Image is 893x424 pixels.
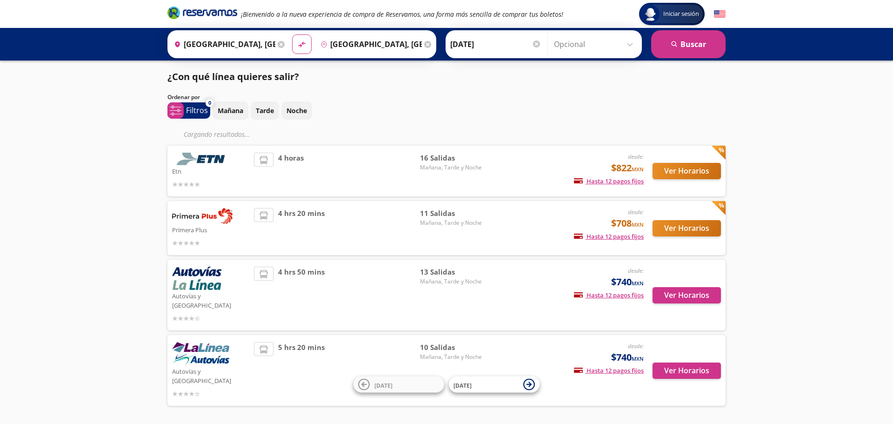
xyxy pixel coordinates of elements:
[184,130,250,139] em: Cargando resultados ...
[172,208,233,224] img: Primera Plus
[281,101,312,120] button: Noche
[554,33,637,56] input: Opcional
[172,365,249,385] p: Autovías y [GEOGRAPHIC_DATA]
[611,275,644,289] span: $740
[218,106,243,115] p: Mañana
[420,342,485,353] span: 10 Salidas
[278,153,304,189] span: 4 horas
[449,377,540,393] button: [DATE]
[256,106,274,115] p: Tarde
[251,101,279,120] button: Tarde
[632,355,644,362] small: MXN
[420,219,485,227] span: Mañana, Tarde y Noche
[208,99,211,107] span: 0
[632,280,644,287] small: MXN
[172,267,221,290] img: Autovías y La Línea
[611,216,644,230] span: $708
[420,208,485,219] span: 11 Salidas
[420,277,485,286] span: Mañana, Tarde y Noche
[714,8,726,20] button: English
[420,163,485,172] span: Mañana, Tarde y Noche
[420,353,485,361] span: Mañana, Tarde y Noche
[660,9,703,19] span: Iniciar sesión
[374,381,393,389] span: [DATE]
[172,153,233,165] img: Etn
[628,208,644,216] em: desde:
[186,105,208,116] p: Filtros
[420,267,485,277] span: 13 Salidas
[317,33,422,56] input: Buscar Destino
[278,208,325,248] span: 4 hrs 20 mins
[278,267,325,323] span: 4 hrs 50 mins
[172,224,249,235] p: Primera Plus
[167,6,237,22] a: Brand Logo
[170,33,275,56] input: Buscar Origen
[632,166,644,173] small: MXN
[574,291,644,299] span: Hasta 12 pagos fijos
[167,70,299,84] p: ¿Con qué línea quieres salir?
[167,93,200,101] p: Ordenar por
[353,377,444,393] button: [DATE]
[632,221,644,228] small: MXN
[574,366,644,375] span: Hasta 12 pagos fijos
[611,161,644,175] span: $822
[628,153,644,161] em: desde:
[167,102,210,119] button: 0Filtros
[653,287,721,303] button: Ver Horarios
[213,101,248,120] button: Mañana
[172,165,249,176] p: Etn
[167,6,237,20] i: Brand Logo
[453,381,472,389] span: [DATE]
[628,342,644,350] em: desde:
[653,363,721,379] button: Ver Horarios
[653,220,721,236] button: Ver Horarios
[611,350,644,364] span: $740
[653,163,721,179] button: Ver Horarios
[574,177,644,185] span: Hasta 12 pagos fijos
[278,342,325,399] span: 5 hrs 20 mins
[574,232,644,241] span: Hasta 12 pagos fijos
[651,30,726,58] button: Buscar
[172,342,229,365] img: Autovías y La Línea
[420,153,485,163] span: 16 Salidas
[172,290,249,310] p: Autovías y [GEOGRAPHIC_DATA]
[628,267,644,275] em: desde:
[287,106,307,115] p: Noche
[450,33,541,56] input: Elegir Fecha
[241,10,563,19] em: ¡Bienvenido a la nueva experiencia de compra de Reservamos, una forma más sencilla de comprar tus...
